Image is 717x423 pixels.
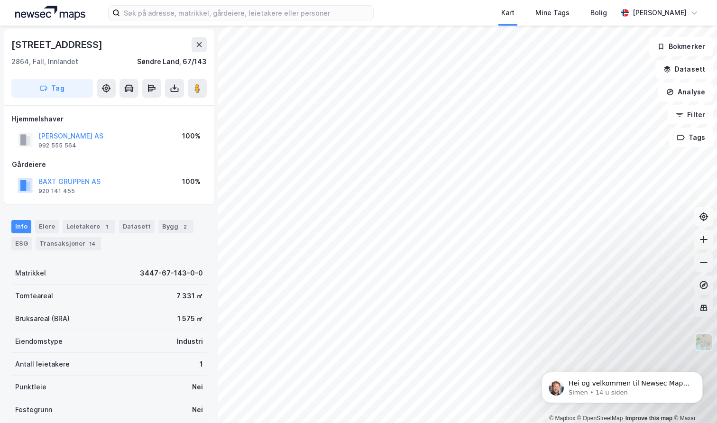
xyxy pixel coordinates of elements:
a: Mapbox [549,415,575,422]
div: 1 575 ㎡ [177,313,203,324]
img: Z [695,333,713,351]
button: Datasett [655,60,713,79]
div: Matrikkel [15,267,46,279]
div: Eiendomstype [15,336,63,347]
div: Tomteareal [15,290,53,302]
div: 992 555 564 [38,142,76,149]
img: logo.a4113a55bc3d86da70a041830d287a7e.svg [15,6,85,20]
div: Gårdeiere [12,159,206,170]
button: Bokmerker [649,37,713,56]
button: Tag [11,79,93,98]
div: Eiere [35,220,59,233]
div: 7 331 ㎡ [176,290,203,302]
div: 14 [87,239,97,248]
div: 2864, Fall, Innlandet [11,56,78,67]
div: Nei [192,381,203,393]
div: 100% [182,176,201,187]
a: Improve this map [625,415,672,422]
div: 3447-67-143-0-0 [140,267,203,279]
div: [PERSON_NAME] [633,7,687,18]
div: Hjemmelshaver [12,113,206,125]
div: 2 [180,222,190,231]
div: Leietakere [63,220,115,233]
iframe: Intercom notifications melding [527,352,717,418]
div: Datasett [119,220,155,233]
div: 920 141 455 [38,187,75,195]
a: OpenStreetMap [577,415,623,422]
div: Antall leietakere [15,359,70,370]
div: Nei [192,404,203,415]
div: Festegrunn [15,404,52,415]
div: Bygg [158,220,193,233]
div: Bruksareal (BRA) [15,313,70,324]
div: [STREET_ADDRESS] [11,37,104,52]
button: Filter [668,105,713,124]
div: Kart [501,7,515,18]
div: Info [11,220,31,233]
div: 1 [102,222,111,231]
div: Punktleie [15,381,46,393]
div: 1 [200,359,203,370]
button: Tags [669,128,713,147]
input: Søk på adresse, matrikkel, gårdeiere, leietakere eller personer [120,6,373,20]
div: Industri [177,336,203,347]
div: Bolig [590,7,607,18]
div: Transaksjoner [36,237,101,250]
div: Mine Tags [535,7,570,18]
div: ESG [11,237,32,250]
div: 100% [182,130,201,142]
button: Analyse [658,83,713,101]
div: Søndre Land, 67/143 [137,56,207,67]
